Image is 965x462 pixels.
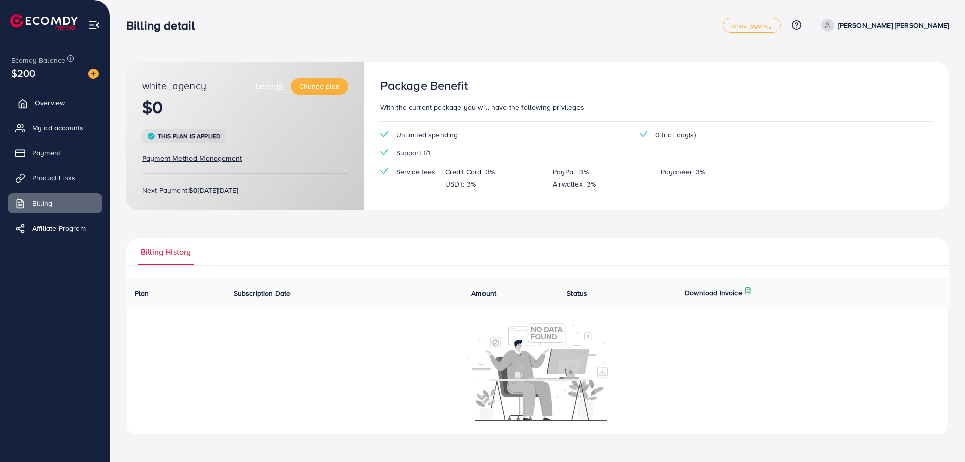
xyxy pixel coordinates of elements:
a: Affiliate Program [8,218,102,238]
span: Overview [35,98,65,108]
h1: $0 [142,97,348,118]
span: Billing [32,198,52,208]
span: 0 trial day(s) [655,130,696,140]
img: logo [10,14,78,30]
img: tick [147,132,155,140]
button: Change plan [291,78,348,95]
a: Product Links [8,168,102,188]
span: Payment Method Management [142,153,242,163]
a: Overview [8,93,102,113]
img: tick [380,168,388,174]
span: This plan is applied [158,132,220,140]
p: Credit Card: 3% [445,166,495,178]
img: image [88,69,99,79]
p: Airwallex: 3% [553,178,596,190]
iframe: Chat [922,417,957,454]
span: Change plan [299,81,340,91]
span: Affiliate Program [32,223,86,233]
p: Download Invoice [685,287,742,299]
img: tick [640,131,647,137]
span: white_agency [731,22,772,29]
span: Product Links [32,173,75,183]
span: Unlimited spending [396,130,458,140]
span: Amount [471,288,496,298]
a: white_agency [723,18,781,33]
span: My ad accounts [32,123,83,133]
img: tick [380,149,388,155]
span: Service fees: [396,167,437,177]
span: Ecomdy Balance [11,55,65,65]
span: Billing History [141,246,191,258]
img: menu [88,19,100,31]
p: PayPal: 3% [553,166,589,178]
p: USDT: 3% [445,178,476,190]
p: Payoneer: 3% [661,166,705,178]
span: Plan [135,288,149,298]
img: tick [380,131,388,137]
span: white_agency [142,78,206,95]
span: Status [567,288,587,298]
p: With the current package you will have the following privileges [380,101,933,113]
a: [PERSON_NAME] [PERSON_NAME] [817,19,949,32]
strong: $0 [189,185,198,195]
a: Billing [8,193,102,213]
a: Learn [256,80,286,92]
span: Payment [32,148,60,158]
a: Payment [8,143,102,163]
span: Subscription Date [234,288,291,298]
p: Next Payment: [DATE][DATE] [142,184,348,196]
h3: Package Benefit [380,78,468,93]
p: [PERSON_NAME] [PERSON_NAME] [838,19,949,31]
h3: Billing detail [126,18,203,33]
span: Support 1/1 [396,148,431,158]
a: My ad accounts [8,118,102,138]
img: No account [468,320,608,421]
span: $200 [11,66,36,80]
